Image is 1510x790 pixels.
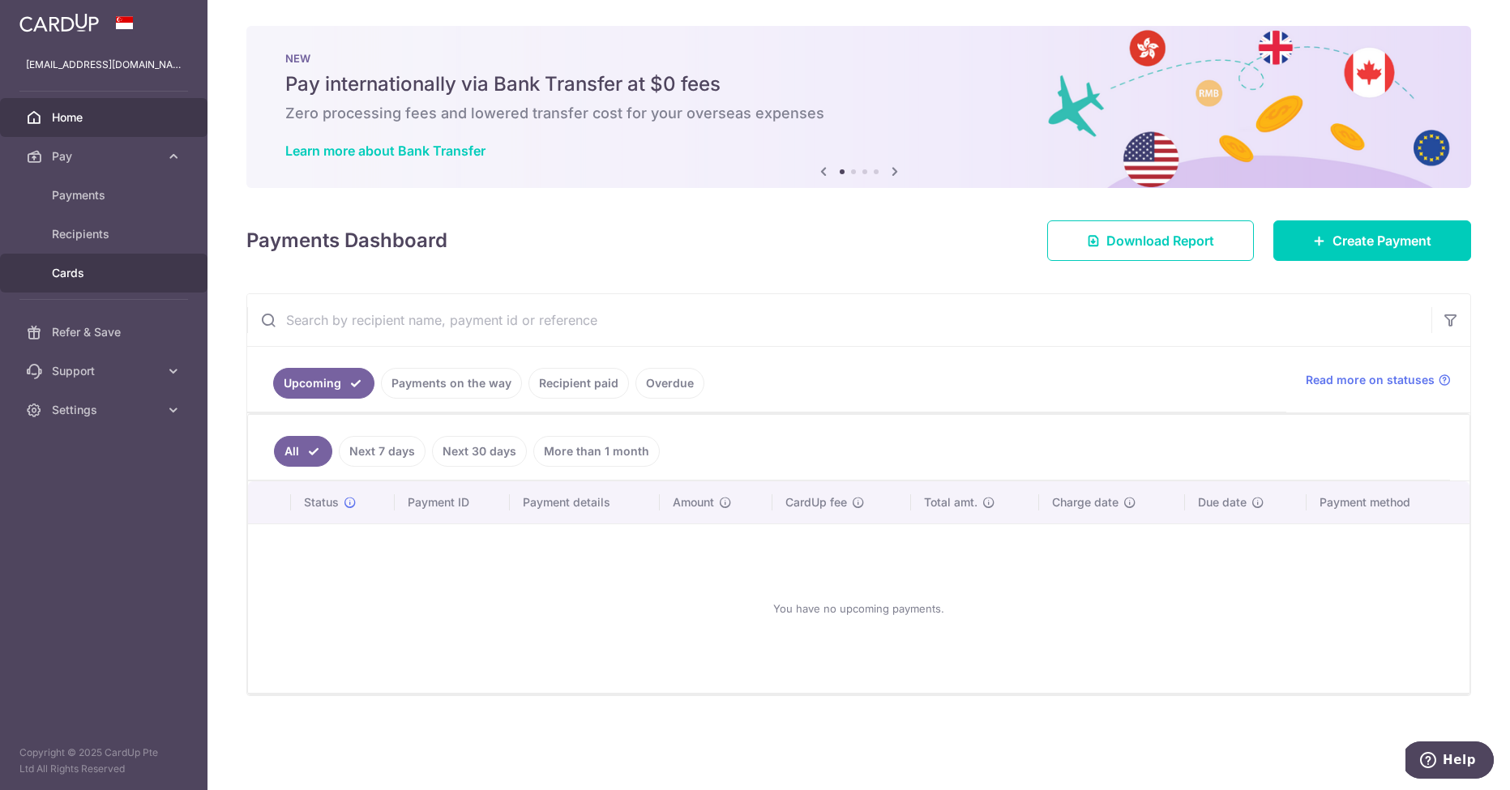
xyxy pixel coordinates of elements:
[52,402,159,418] span: Settings
[1198,494,1247,510] span: Due date
[52,363,159,379] span: Support
[52,324,159,340] span: Refer & Save
[339,436,426,467] a: Next 7 days
[785,494,847,510] span: CardUp fee
[395,481,511,523] th: Payment ID
[52,148,159,164] span: Pay
[19,13,99,32] img: CardUp
[381,368,522,399] a: Payments on the way
[1306,372,1435,388] span: Read more on statuses
[285,104,1432,123] h6: Zero processing fees and lowered transfer cost for your overseas expenses
[52,226,159,242] span: Recipients
[52,109,159,126] span: Home
[924,494,977,510] span: Total amt.
[635,368,704,399] a: Overdue
[52,187,159,203] span: Payments
[267,537,1450,680] div: You have no upcoming payments.
[285,52,1432,65] p: NEW
[510,481,660,523] th: Payment details
[1052,494,1119,510] span: Charge date
[246,226,447,255] h4: Payments Dashboard
[528,368,629,399] a: Recipient paid
[1306,372,1451,388] a: Read more on statuses
[274,436,332,467] a: All
[533,436,660,467] a: More than 1 month
[285,143,486,159] a: Learn more about Bank Transfer
[37,11,71,26] span: Help
[285,71,1432,97] h5: Pay internationally via Bank Transfer at $0 fees
[273,368,374,399] a: Upcoming
[673,494,714,510] span: Amount
[432,436,527,467] a: Next 30 days
[26,57,182,73] p: [EMAIL_ADDRESS][DOMAIN_NAME]
[246,26,1471,188] img: Bank transfer banner
[247,294,1431,346] input: Search by recipient name, payment id or reference
[52,265,159,281] span: Cards
[1332,231,1431,250] span: Create Payment
[1405,741,1494,782] iframe: Opens a widget where you can find more information
[1273,220,1471,261] a: Create Payment
[304,494,339,510] span: Status
[1047,220,1254,261] a: Download Report
[1307,481,1469,523] th: Payment method
[1106,231,1214,250] span: Download Report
